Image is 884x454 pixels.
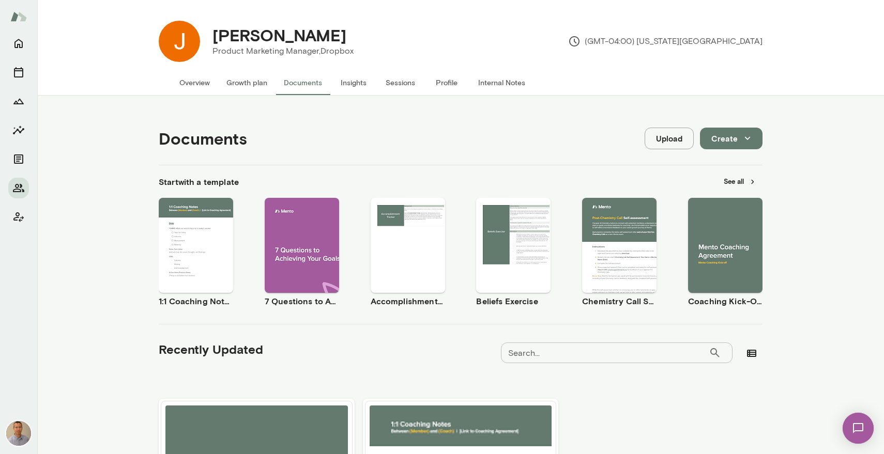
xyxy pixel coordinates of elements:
[212,25,346,45] h4: [PERSON_NAME]
[276,70,330,95] button: Documents
[159,295,233,307] h6: 1:1 Coaching Notes
[8,178,29,198] button: Members
[159,21,200,62] img: Joanie Martinez
[568,35,763,48] p: (GMT-04:00) [US_STATE][GEOGRAPHIC_DATA]
[377,70,423,95] button: Sessions
[171,70,218,95] button: Overview
[688,295,763,307] h6: Coaching Kick-Off | Coaching Agreement
[476,295,551,307] h6: Beliefs Exercise
[718,174,763,190] button: See all
[265,295,339,307] h6: 7 Questions to Achieving Your Goals
[423,70,470,95] button: Profile
[8,120,29,140] button: Insights
[700,128,763,149] button: Create
[645,128,694,149] button: Upload
[8,91,29,112] button: Growth Plan
[159,176,239,188] h6: Start with a template
[330,70,377,95] button: Insights
[470,70,534,95] button: Internal Notes
[8,149,29,169] button: Documents
[10,7,27,26] img: Mento
[212,45,354,57] p: Product Marketing Manager, Dropbox
[159,129,247,148] h4: Documents
[8,207,29,227] button: Client app
[8,62,29,83] button: Sessions
[159,341,263,357] h5: Recently Updated
[218,70,276,95] button: Growth plan
[371,295,445,307] h6: Accomplishment Tracker
[8,33,29,54] button: Home
[582,295,657,307] h6: Chemistry Call Self-Assessment [Coaches only]
[6,421,31,446] img: Kevin Au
